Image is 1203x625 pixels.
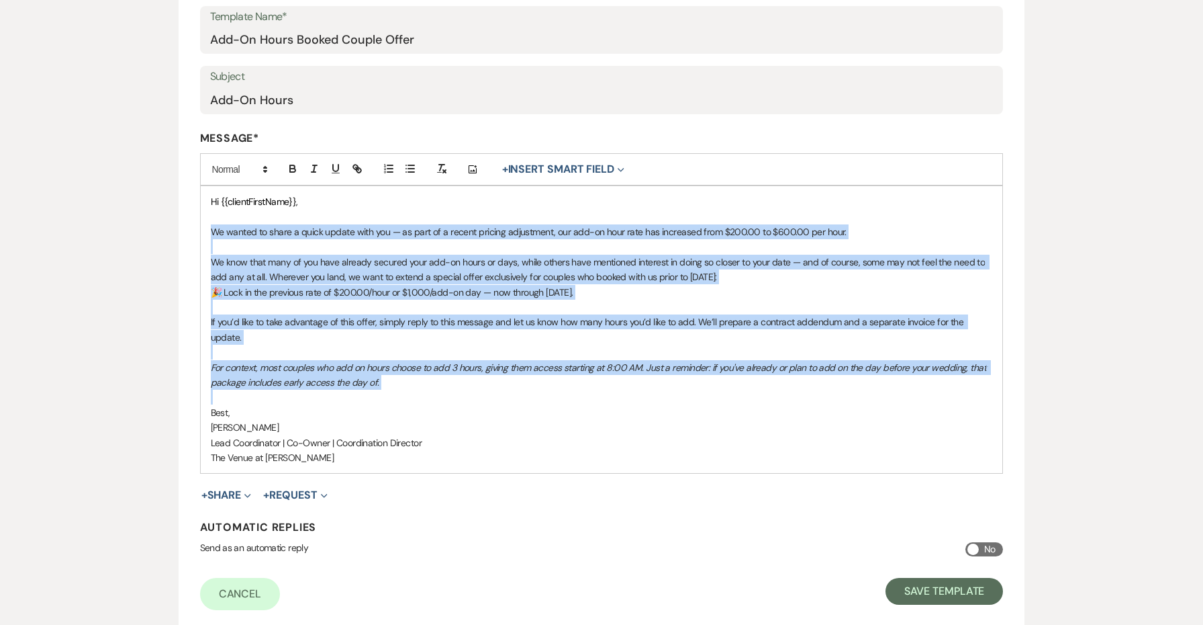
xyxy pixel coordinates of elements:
[210,67,994,87] label: Subject
[211,405,993,420] p: Best,
[200,520,1004,534] h4: Automatic Replies
[211,196,298,208] span: Hi {{clientFirstName}},
[984,541,996,558] span: No
[502,164,508,175] span: +
[210,7,994,27] label: Template Name*
[211,420,993,435] p: [PERSON_NAME]
[200,131,1004,145] label: Message*
[201,490,252,501] button: Share
[211,224,993,239] p: We wanted to share a quick update with you — as part of a recent pricing adjustment, our add-on h...
[263,490,327,501] button: Request
[885,578,1003,605] button: Save Template
[263,490,269,501] span: +
[211,315,993,345] p: If you’d like to take advantage of this offer, simply reply to this message and let us know how m...
[211,285,993,300] p: 🎉 Lock in the previous rate of $200.00/hour or $1,000/add-on day — now through [DATE].
[211,450,993,465] p: The Venue at [PERSON_NAME]
[211,435,993,450] p: Lead Coordinator | Co-Owner | Coordination Director
[211,255,993,285] p: We know that many of you have already secured your add-on hours or days, while others have mentio...
[200,542,308,554] span: Send as an automatic reply
[211,362,989,388] em: For context, most couples who add on hours choose to add 3 hours, giving them access starting at ...
[497,161,629,177] button: Insert Smart Field
[201,490,207,501] span: +
[200,578,281,610] a: Cancel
